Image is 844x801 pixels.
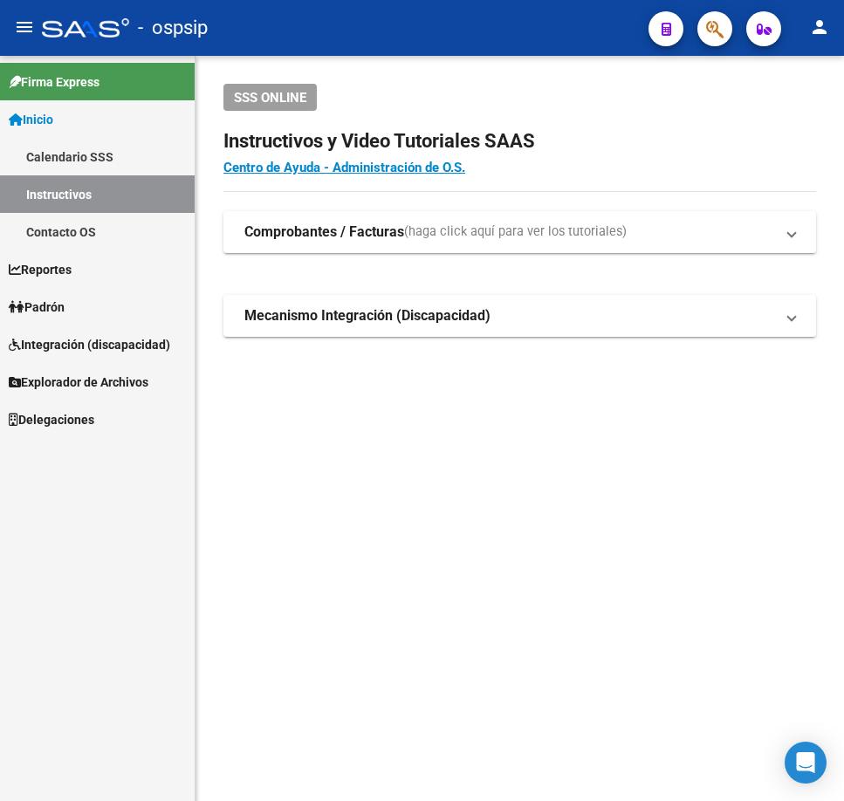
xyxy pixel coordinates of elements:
button: SSS ONLINE [223,84,317,111]
h2: Instructivos y Video Tutoriales SAAS [223,125,816,158]
mat-expansion-panel-header: Mecanismo Integración (Discapacidad) [223,295,816,337]
div: Open Intercom Messenger [785,742,827,784]
mat-expansion-panel-header: Comprobantes / Facturas(haga click aquí para ver los tutoriales) [223,211,816,253]
span: Explorador de Archivos [9,373,148,392]
strong: Mecanismo Integración (Discapacidad) [244,306,491,325]
span: Inicio [9,110,53,129]
span: Delegaciones [9,410,94,429]
a: Centro de Ayuda - Administración de O.S. [223,160,465,175]
mat-icon: person [809,17,830,38]
span: (haga click aquí para ver los tutoriales) [404,222,627,242]
span: Integración (discapacidad) [9,335,170,354]
span: Firma Express [9,72,99,92]
span: SSS ONLINE [234,90,306,106]
span: Reportes [9,260,72,279]
span: - ospsip [138,9,208,47]
mat-icon: menu [14,17,35,38]
span: Padrón [9,298,65,317]
strong: Comprobantes / Facturas [244,222,404,242]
